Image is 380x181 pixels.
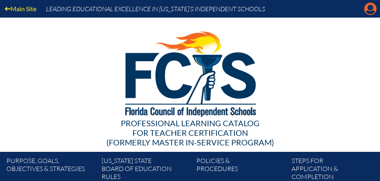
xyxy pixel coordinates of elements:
span: for Teacher Certification [132,128,248,137]
a: Main Site [2,3,40,14]
div: Professional Learning Catalog (formerly Master In-service Program) [13,118,367,147]
svg: Manage account [364,2,377,15]
img: FCISlogo221.eps [108,18,273,127]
